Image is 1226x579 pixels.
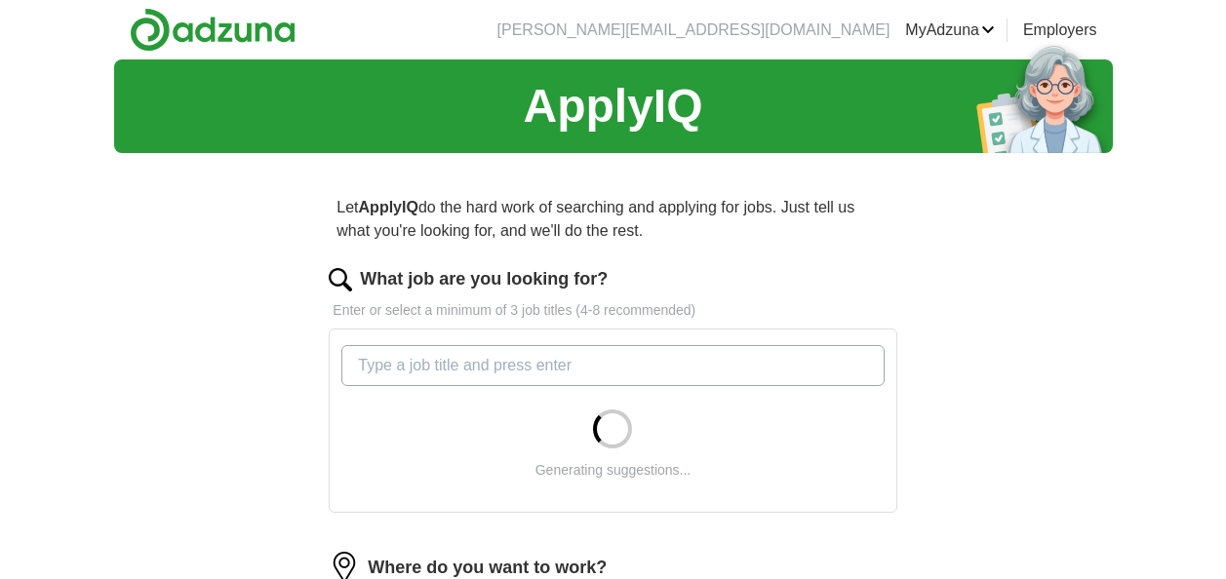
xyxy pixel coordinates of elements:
img: Adzuna logo [130,8,296,52]
strong: ApplyIQ [359,199,418,215]
div: Generating suggestions... [535,460,692,481]
a: Employers [1023,19,1097,42]
h1: ApplyIQ [523,71,702,141]
li: [PERSON_NAME][EMAIL_ADDRESS][DOMAIN_NAME] [497,19,890,42]
input: Type a job title and press enter [341,345,884,386]
p: Let do the hard work of searching and applying for jobs. Just tell us what you're looking for, an... [329,188,896,251]
label: What job are you looking for? [360,266,608,292]
img: search.png [329,268,352,291]
p: Enter or select a minimum of 3 job titles (4-8 recommended) [329,300,896,321]
a: MyAdzuna [905,19,995,42]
